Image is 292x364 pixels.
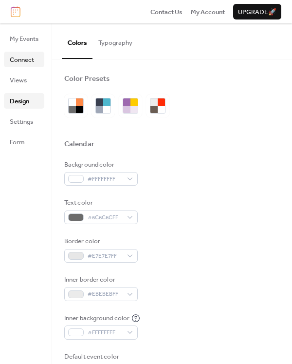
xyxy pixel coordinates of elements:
div: Color Presets [64,74,109,84]
a: My Events [4,31,44,46]
span: Settings [10,117,33,127]
div: Inner background color [64,313,129,323]
div: Text color [64,198,136,208]
a: Contact Us [150,7,182,17]
span: #EBEBEBFF [88,289,122,299]
button: Colors [62,23,92,58]
span: Connect [10,55,34,65]
a: Design [4,93,44,109]
div: Inner border color [64,275,136,285]
a: Settings [4,114,44,129]
div: Default event color [64,352,136,362]
a: Form [4,134,44,150]
a: My Account [191,7,225,17]
div: Border color [64,236,136,246]
button: Typography [92,23,138,57]
span: Upgrade 🚀 [238,7,276,17]
span: #6C6C6CFF [88,213,122,223]
span: #FFFFFFFF [88,328,122,338]
img: logo [11,6,20,17]
button: Upgrade🚀 [233,4,281,19]
span: My Events [10,34,38,44]
span: Views [10,76,27,85]
span: #FFFFFFFF [88,174,122,184]
a: Views [4,72,44,88]
div: Calendar [64,139,94,149]
span: #E7E7E7FF [88,251,122,261]
span: Form [10,137,25,147]
span: Design [10,96,29,106]
a: Connect [4,52,44,67]
div: Background color [64,160,136,170]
